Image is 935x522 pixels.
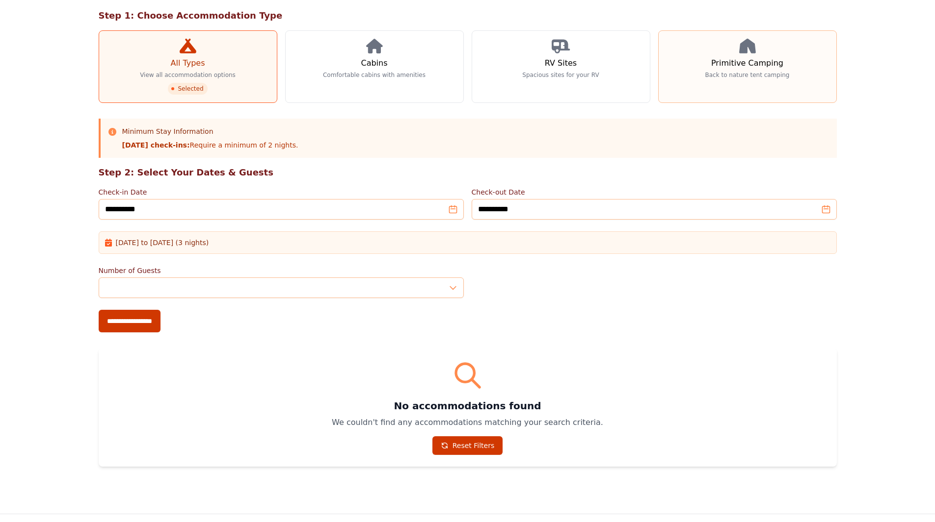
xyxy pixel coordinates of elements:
[99,266,464,275] label: Number of Guests
[99,166,837,179] h2: Step 2: Select Your Dates & Guests
[122,140,298,150] p: Require a minimum of 2 nights.
[168,83,207,95] span: Selected
[545,57,577,69] h3: RV Sites
[110,399,825,413] h3: No accommodations found
[472,30,650,103] a: RV Sites Spacious sites for your RV
[99,187,464,197] label: Check-in Date
[170,57,205,69] h3: All Types
[472,187,837,197] label: Check-out Date
[361,57,387,69] h3: Cabins
[285,30,464,103] a: Cabins Comfortable cabins with amenities
[116,238,209,248] span: [DATE] to [DATE] (3 nights)
[711,57,783,69] h3: Primitive Camping
[658,30,837,103] a: Primitive Camping Back to nature tent camping
[99,9,837,23] h2: Step 1: Choose Accommodation Type
[323,71,426,79] p: Comfortable cabins with amenities
[705,71,790,79] p: Back to nature tent camping
[110,417,825,428] p: We couldn't find any accommodations matching your search criteria.
[122,126,298,136] h3: Minimum Stay Information
[140,71,236,79] p: View all accommodation options
[522,71,599,79] p: Spacious sites for your RV
[432,436,503,455] a: Reset Filters
[99,30,277,103] a: All Types View all accommodation options Selected
[122,141,190,149] strong: [DATE] check-ins:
